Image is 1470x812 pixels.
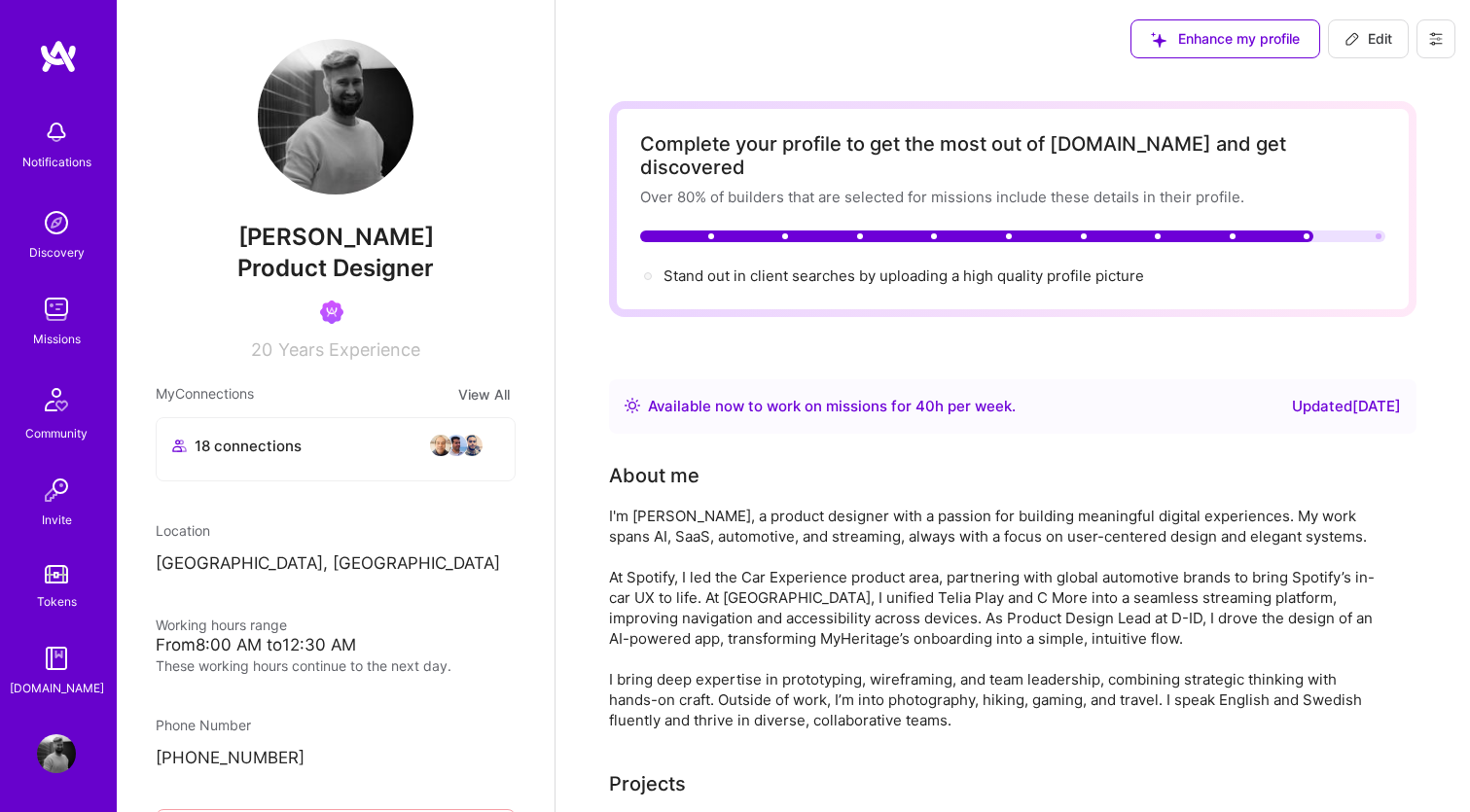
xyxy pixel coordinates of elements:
span: 18 connections [195,436,302,456]
img: Community [33,376,80,423]
img: avatar [476,434,499,457]
div: Community [25,423,88,443]
span: 20 [251,339,272,360]
span: Enhance my profile [1151,29,1300,49]
img: Invite [37,471,76,510]
div: Notifications [22,152,91,172]
img: Been on Mission [320,300,343,324]
img: tokens [45,565,68,583]
span: [PERSON_NAME] [156,223,516,252]
p: [GEOGRAPHIC_DATA], [GEOGRAPHIC_DATA] [156,552,516,576]
div: Invite [42,510,72,530]
span: Edit [1345,29,1392,49]
img: avatar [460,434,484,457]
div: I'm [PERSON_NAME], a product designer with a passion for building meaningful digital experiences.... [609,506,1387,730]
img: guide book [37,639,76,678]
img: avatar [429,434,452,457]
div: Over 80% of builders that are selected for missions include these details in their profile. [640,187,1385,207]
div: About me [609,461,699,490]
img: User Avatar [258,39,413,194]
p: [PHONE_NUMBER] [156,747,516,770]
a: User Avatar [32,734,81,773]
img: User Avatar [37,734,76,773]
div: Missions [33,329,81,349]
img: discovery [37,203,76,242]
span: Working hours range [156,617,287,633]
img: avatar [445,434,468,457]
span: 40 [915,397,935,415]
img: logo [39,39,78,74]
button: 18 connectionsavataravataravataravatar [156,417,516,481]
div: [DOMAIN_NAME] [10,678,104,698]
div: Available now to work on missions for h per week . [648,395,1016,418]
i: icon SuggestedTeams [1151,32,1166,48]
div: Discovery [29,242,85,263]
img: bell [37,113,76,152]
span: Product Designer [237,254,434,282]
span: Years Experience [278,339,420,360]
span: Phone Number [156,717,251,733]
div: Projects [609,769,686,798]
div: From 8:00 AM to 12:30 AM [156,635,516,655]
div: Location [156,520,516,541]
button: View All [452,383,516,406]
img: teamwork [37,290,76,329]
div: Complete your profile to get the most out of [DOMAIN_NAME] and get discovered [640,132,1385,179]
div: Updated [DATE] [1292,395,1401,418]
i: icon Collaborator [172,439,187,453]
div: Stand out in client searches by uploading a high quality profile picture [663,265,1144,286]
div: These working hours continue to the next day. [156,655,516,676]
img: Availability [625,398,640,413]
div: Tokens [37,591,77,612]
button: Enhance my profile [1130,19,1320,58]
span: My Connections [156,383,254,406]
button: Edit [1328,19,1409,58]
